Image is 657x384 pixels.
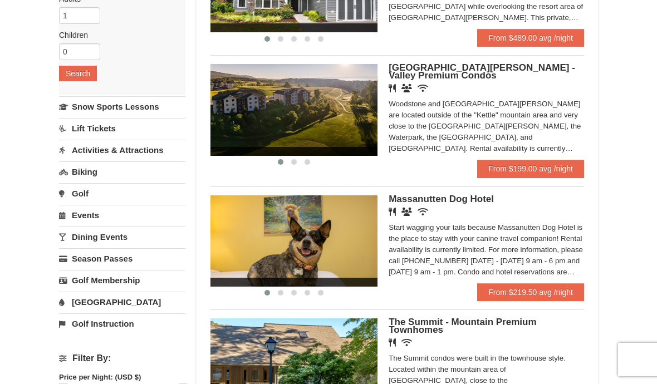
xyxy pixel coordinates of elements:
[389,208,396,216] i: Restaurant
[59,118,185,139] a: Lift Tickets
[389,222,584,278] div: Start wagging your tails because Massanutten Dog Hotel is the place to stay with your canine trav...
[401,338,412,347] i: Wireless Internet (free)
[418,208,428,216] i: Wireless Internet (free)
[418,84,428,92] i: Wireless Internet (free)
[59,227,185,247] a: Dining Events
[401,84,412,92] i: Banquet Facilities
[59,29,177,41] label: Children
[59,140,185,160] a: Activities & Attractions
[59,292,185,312] a: [GEOGRAPHIC_DATA]
[477,160,584,178] a: From $199.00 avg /night
[59,353,185,363] h4: Filter By:
[59,270,185,291] a: Golf Membership
[389,99,584,154] div: Woodstone and [GEOGRAPHIC_DATA][PERSON_NAME] are located outside of the "Kettle" mountain area an...
[477,29,584,47] a: From $489.00 avg /night
[389,194,494,204] span: Massanutten Dog Hotel
[389,317,536,335] span: The Summit - Mountain Premium Townhomes
[401,208,412,216] i: Banquet Facilities
[389,84,396,92] i: Restaurant
[59,66,97,81] button: Search
[389,62,575,81] span: [GEOGRAPHIC_DATA][PERSON_NAME] - Valley Premium Condos
[59,183,185,204] a: Golf
[59,373,141,381] strong: Price per Night: (USD $)
[59,205,185,225] a: Events
[59,248,185,269] a: Season Passes
[59,313,185,334] a: Golf Instruction
[59,96,185,117] a: Snow Sports Lessons
[389,338,396,347] i: Restaurant
[59,161,185,182] a: Biking
[477,283,584,301] a: From $219.50 avg /night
